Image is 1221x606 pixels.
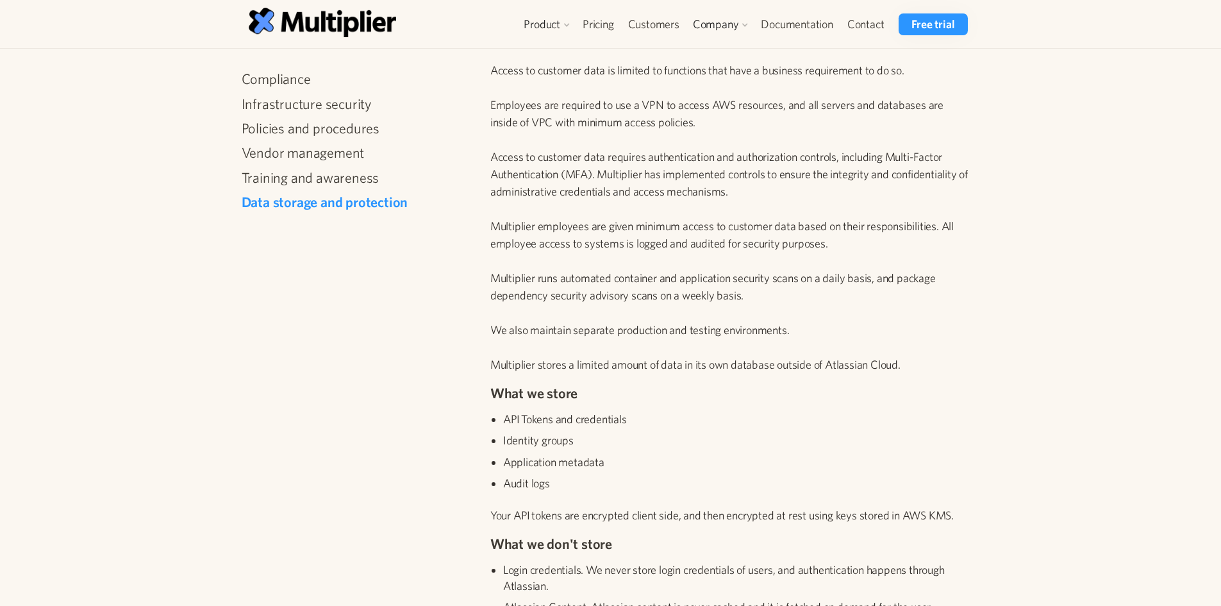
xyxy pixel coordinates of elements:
[242,120,467,137] a: Policies and procedures
[490,383,973,403] h4: What we store
[503,411,973,427] li: API Tokens and credentials
[621,13,686,35] a: Customers
[242,144,467,161] a: Vendor management
[490,507,973,524] p: Your API tokens are encrypted client side, and then encrypted at rest using keys stored in AWS KMS.
[517,13,576,35] div: Product
[754,13,840,35] a: Documentation
[490,534,973,554] h4: What we don't store
[242,71,467,87] a: Compliance
[242,169,467,186] a: Training and awareness
[899,13,967,35] a: Free trial
[524,17,560,32] div: Product
[686,13,754,35] div: Company
[490,62,973,373] p: Access to customer data is limited to functions that have a business requirement to do so. Employ...
[503,454,973,470] li: Application metadata
[503,562,973,594] li: Login credentials. We never store login credentials of users, and authentication happens through ...
[503,432,973,448] li: Identity groups
[576,13,621,35] a: Pricing
[503,475,973,491] li: Audit logs
[242,95,467,112] a: Infrastructure security
[242,194,467,210] a: Data storage and protection
[693,17,739,32] div: Company
[840,13,892,35] a: Contact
